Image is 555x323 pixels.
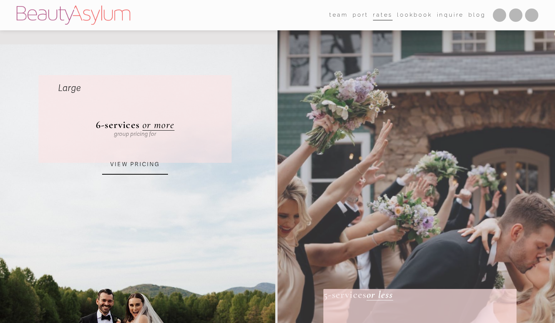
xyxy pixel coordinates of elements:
a: or less [367,289,393,301]
a: Instagram [493,9,506,22]
a: or more [142,119,175,131]
em: Large [58,83,81,94]
a: VIEW PRICING [102,155,168,175]
a: folder dropdown [329,10,348,21]
a: Lookbook [397,10,432,21]
a: Facebook [525,9,538,22]
em: group pricing for [114,131,156,137]
strong: 5-services [323,289,367,301]
a: Inquire [437,10,464,21]
a: Rates [373,10,393,21]
span: team [329,10,348,20]
a: port [353,10,369,21]
a: Blog [468,10,485,21]
strong: 6-services [96,119,140,131]
a: TikTok [509,9,522,22]
img: Beauty Asylum | Bridal Hair &amp; Makeup Charlotte &amp; Atlanta [17,6,130,25]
